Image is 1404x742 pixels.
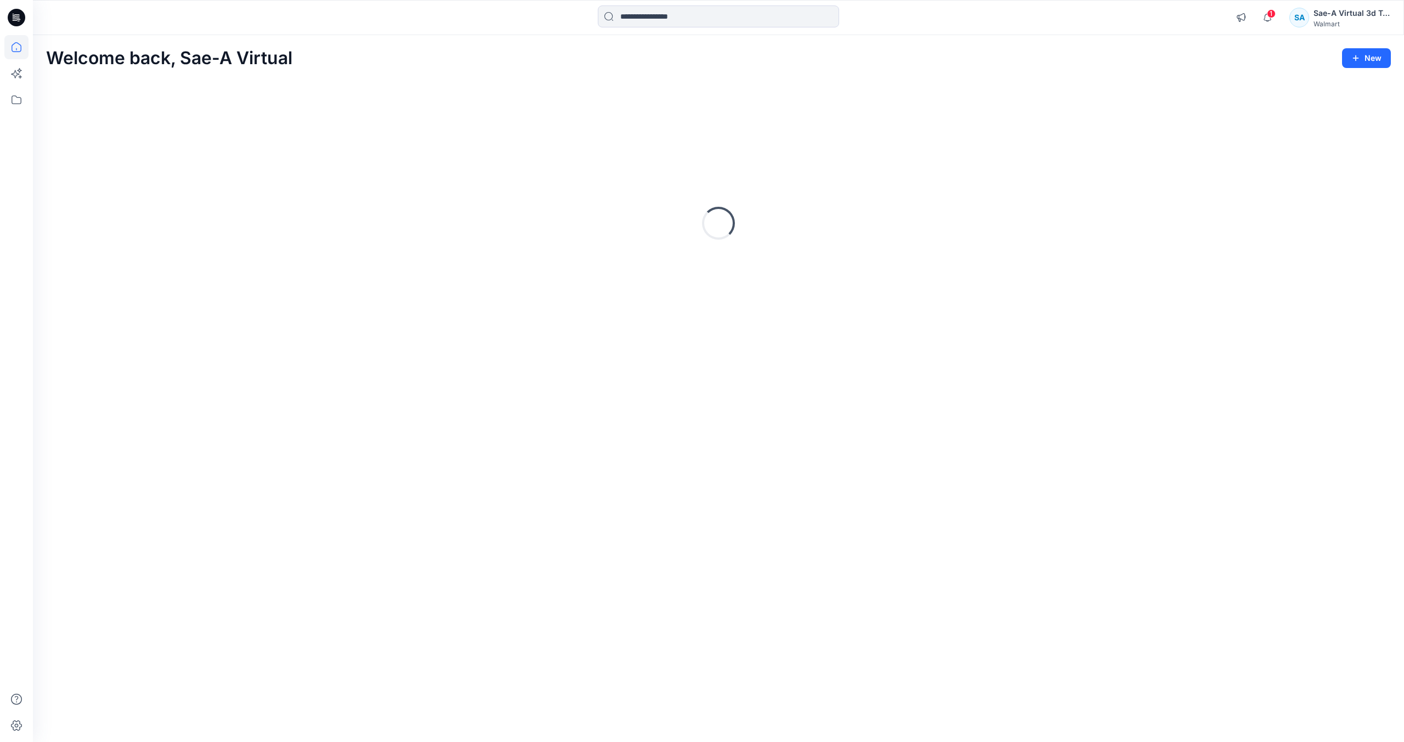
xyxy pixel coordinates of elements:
button: New [1342,48,1391,68]
div: SA [1289,8,1309,27]
h2: Welcome back, Sae-A Virtual [46,48,292,69]
div: Walmart [1314,20,1390,28]
div: Sae-A Virtual 3d Team [1314,7,1390,20]
span: 1 [1267,9,1276,18]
